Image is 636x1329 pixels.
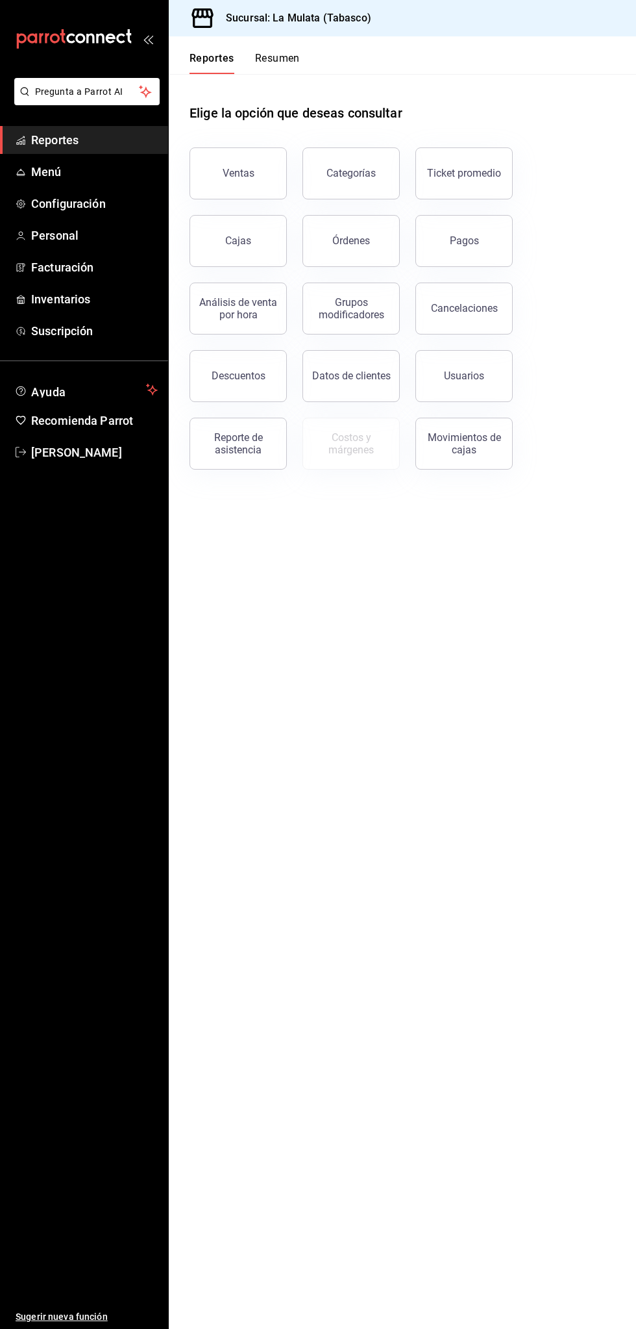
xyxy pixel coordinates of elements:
button: Pagos [415,215,513,267]
div: Análisis de venta por hora [198,296,278,321]
span: Configuración [31,195,158,212]
div: Órdenes [332,234,370,247]
span: Sugerir nueva función [16,1310,158,1324]
button: Resumen [255,52,300,74]
button: Categorías [302,147,400,199]
button: Análisis de venta por hora [190,283,287,335]
div: Costos y márgenes [311,431,391,456]
span: Recomienda Parrot [31,412,158,429]
button: Cancelaciones [415,283,513,335]
button: Pregunta a Parrot AI [14,78,160,105]
button: Descuentos [190,350,287,402]
div: Datos de clientes [312,370,391,382]
span: Suscripción [31,322,158,340]
div: Usuarios [444,370,484,382]
span: Reportes [31,131,158,149]
div: Cancelaciones [431,302,498,314]
div: Pagos [450,234,479,247]
span: Inventarios [31,290,158,308]
div: Ticket promedio [427,167,501,179]
button: Contrata inventarios para ver este reporte [302,418,400,470]
button: Reportes [190,52,234,74]
div: Ventas [223,167,254,179]
div: Grupos modificadores [311,296,391,321]
div: Movimientos de cajas [424,431,504,456]
button: Grupos modificadores [302,283,400,335]
div: Categorías [326,167,376,179]
h3: Sucursal: La Mulata (Tabasco) [215,10,371,26]
span: Personal [31,227,158,244]
button: Ventas [190,147,287,199]
button: Ticket promedio [415,147,513,199]
span: [PERSON_NAME] [31,444,158,461]
span: Facturación [31,259,158,276]
span: Ayuda [31,382,141,398]
button: Datos de clientes [302,350,400,402]
a: Pregunta a Parrot AI [9,94,160,108]
div: navigation tabs [190,52,300,74]
h1: Elige la opción que deseas consultar [190,103,402,123]
span: Menú [31,163,158,181]
div: Cajas [225,233,252,249]
button: Órdenes [302,215,400,267]
span: Pregunta a Parrot AI [35,85,140,99]
div: Reporte de asistencia [198,431,278,456]
button: Reporte de asistencia [190,418,287,470]
button: Movimientos de cajas [415,418,513,470]
div: Descuentos [212,370,265,382]
button: open_drawer_menu [143,34,153,44]
a: Cajas [190,215,287,267]
button: Usuarios [415,350,513,402]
